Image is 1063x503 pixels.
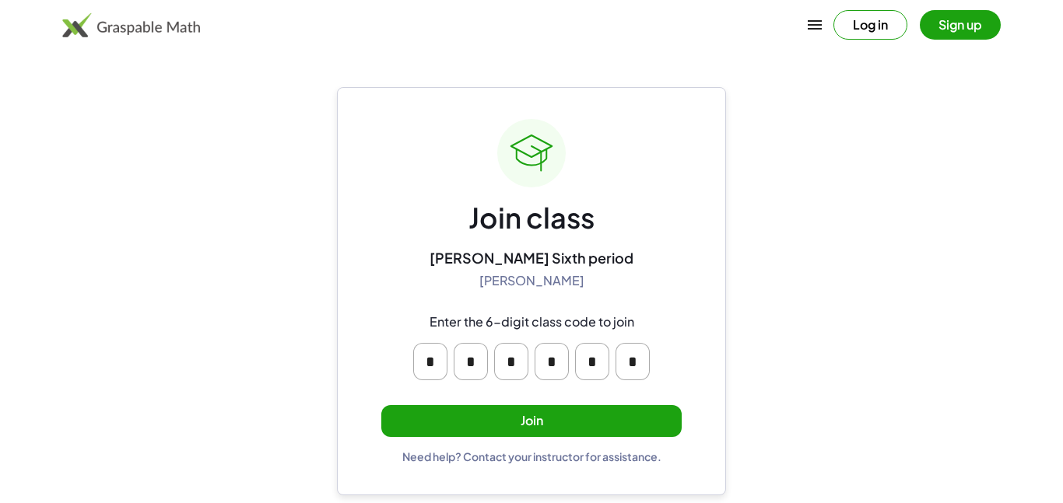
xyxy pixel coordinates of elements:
button: Join [381,405,682,437]
input: Please enter OTP character 3 [494,343,528,380]
input: Please enter OTP character 5 [575,343,609,380]
input: Please enter OTP character 6 [616,343,650,380]
div: Need help? Contact your instructor for assistance. [402,449,661,463]
div: Join class [468,200,595,236]
input: Please enter OTP character 4 [535,343,569,380]
div: Enter the 6-digit class code to join [430,314,634,330]
button: Sign up [920,10,1001,40]
input: Please enter OTP character 2 [454,343,488,380]
div: [PERSON_NAME] Sixth period [430,249,633,267]
button: Log in [833,10,907,40]
div: [PERSON_NAME] [479,273,584,289]
input: Please enter OTP character 1 [413,343,447,380]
